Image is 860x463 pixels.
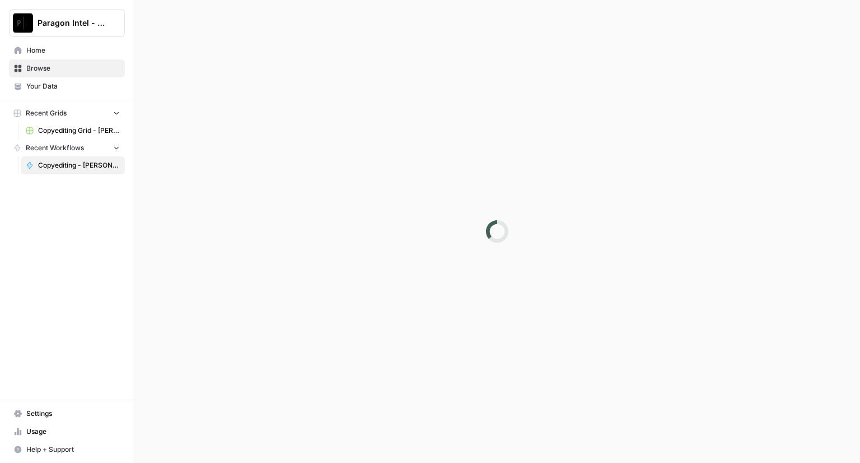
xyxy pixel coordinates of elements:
a: Your Data [9,77,125,95]
a: Settings [9,405,125,423]
button: Recent Grids [9,105,125,122]
button: Help + Support [9,441,125,459]
span: Your Data [26,81,120,91]
span: Home [26,45,120,55]
span: Copyediting Grid - [PERSON_NAME] [38,126,120,136]
button: Recent Workflows [9,140,125,156]
span: Recent Grids [26,108,67,118]
span: Help + Support [26,445,120,455]
a: Copyediting Grid - [PERSON_NAME] [21,122,125,140]
a: Usage [9,423,125,441]
a: Copyediting - [PERSON_NAME] [21,156,125,174]
span: Usage [26,427,120,437]
button: Workspace: Paragon Intel - Copyediting [9,9,125,37]
span: Settings [26,409,120,419]
a: Home [9,41,125,59]
span: Paragon Intel - Copyediting [38,17,105,29]
span: Browse [26,63,120,73]
span: Recent Workflows [26,143,84,153]
span: Copyediting - [PERSON_NAME] [38,160,120,170]
img: Paragon Intel - Copyediting Logo [13,13,33,33]
a: Browse [9,59,125,77]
